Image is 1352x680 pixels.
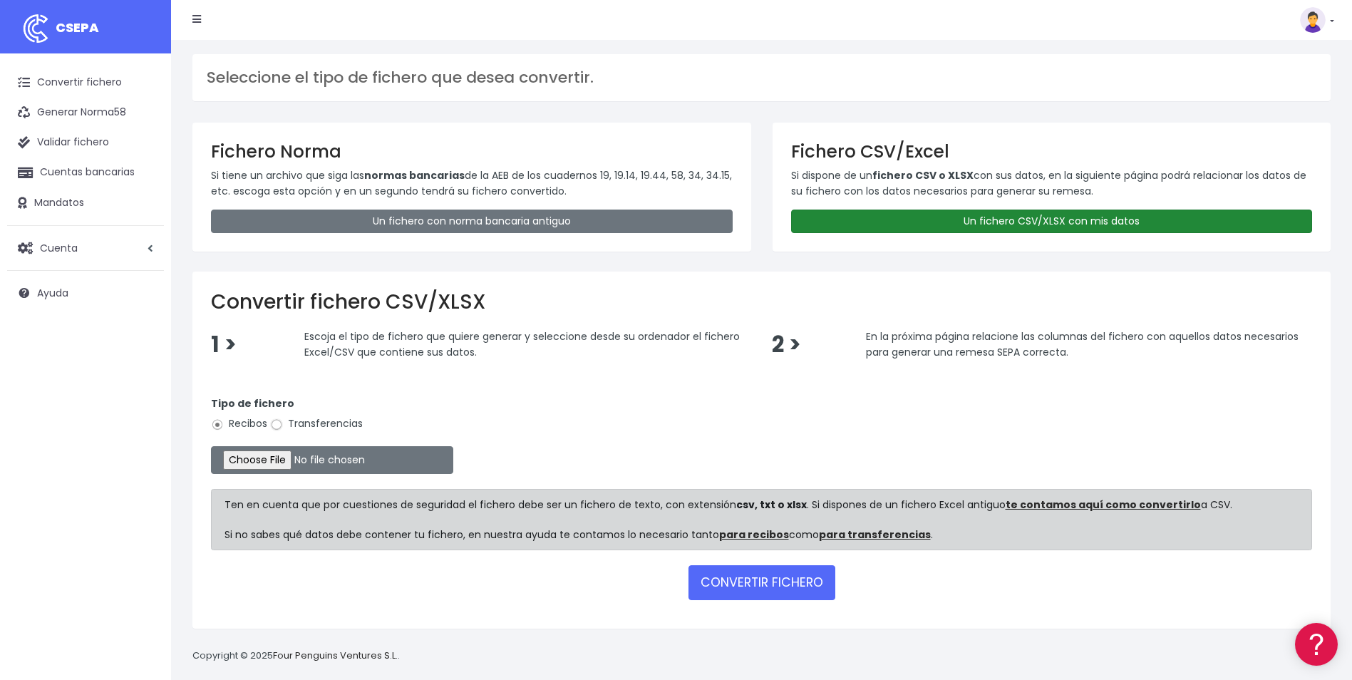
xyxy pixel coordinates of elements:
a: Mandatos [7,188,164,218]
h2: Convertir fichero CSV/XLSX [211,290,1312,314]
a: Generar Norma58 [7,98,164,128]
img: profile [1300,7,1326,33]
div: Ten en cuenta que por cuestiones de seguridad el fichero debe ser un fichero de texto, con extens... [211,489,1312,550]
span: 1 > [211,329,237,360]
a: te contamos aquí como convertirlo [1006,498,1201,512]
a: Four Penguins Ventures S.L. [273,649,398,662]
h3: Fichero Norma [211,141,733,162]
a: Ayuda [7,278,164,308]
a: para recibos [719,527,789,542]
span: En la próxima página relacione las columnas del fichero con aquellos datos necesarios para genera... [866,329,1299,359]
img: logo [18,11,53,46]
strong: Tipo de fichero [211,396,294,411]
button: CONVERTIR FICHERO [688,565,835,599]
strong: fichero CSV o XLSX [872,168,974,182]
a: Convertir fichero [7,68,164,98]
a: Cuenta [7,233,164,263]
span: Escoja el tipo de fichero que quiere generar y seleccione desde su ordenador el fichero Excel/CSV... [304,329,740,359]
a: para transferencias [819,527,931,542]
strong: csv, txt o xlsx [736,498,807,512]
p: Copyright © 2025 . [192,649,400,664]
label: Transferencias [270,416,363,431]
a: Cuentas bancarias [7,158,164,187]
a: Un fichero CSV/XLSX con mis datos [791,210,1313,233]
span: Ayuda [37,286,68,300]
span: CSEPA [56,19,99,36]
a: Un fichero con norma bancaria antiguo [211,210,733,233]
p: Si tiene un archivo que siga las de la AEB de los cuadernos 19, 19.14, 19.44, 58, 34, 34.15, etc.... [211,168,733,200]
span: 2 > [772,329,801,360]
h3: Seleccione el tipo de fichero que desea convertir. [207,68,1316,87]
p: Si dispone de un con sus datos, en la siguiente página podrá relacionar los datos de su fichero c... [791,168,1313,200]
strong: normas bancarias [364,168,465,182]
h3: Fichero CSV/Excel [791,141,1313,162]
span: Cuenta [40,240,78,254]
label: Recibos [211,416,267,431]
a: Validar fichero [7,128,164,158]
